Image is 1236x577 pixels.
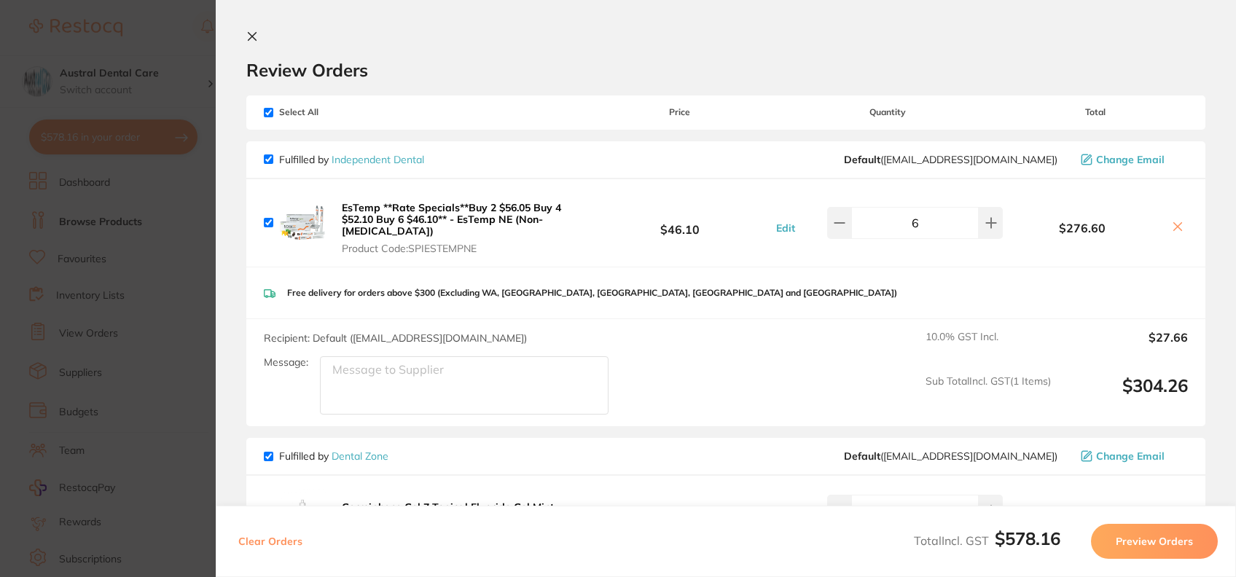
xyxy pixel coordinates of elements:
b: $48.00 [587,498,772,525]
span: orders@independentdental.com.au [844,154,1057,165]
b: $46.10 [587,210,772,237]
label: Message: [264,356,308,369]
b: Default [844,450,880,463]
h2: Review Orders [246,59,1205,81]
output: $27.66 [1063,331,1188,363]
output: $304.26 [1063,375,1188,415]
button: Germiphene Gel 7 Topical Fluoride Gel Mint Product Code:FGM [337,501,558,531]
button: EsTemp **Rate Specials**Buy 2 $56.05 Buy 4 $52.10 Buy 6 $46.10** - EsTemp NE (Non-[MEDICAL_DATA])... [337,201,587,255]
span: hello@dentalzone.com.au [844,450,1057,462]
span: Price [587,107,772,117]
b: $578.16 [995,527,1060,549]
img: ZHRoaXJ4Mw [279,487,326,534]
span: Total Incl. GST [914,533,1060,548]
p: Fulfilled by [279,154,424,165]
span: Total [1003,107,1188,117]
button: Preview Orders [1091,524,1218,559]
img: amJlY3dvaA [279,200,326,246]
p: Fulfilled by [279,450,388,462]
span: Select All [264,107,410,117]
span: Quantity [772,107,1003,117]
span: 10.0 % GST Incl. [926,331,1051,363]
b: EsTemp **Rate Specials**Buy 2 $56.05 Buy 4 $52.10 Buy 6 $46.10** - EsTemp NE (Non-[MEDICAL_DATA]) [342,201,561,238]
b: Germiphene Gel 7 Topical Fluoride Gel Mint [342,501,554,514]
button: Change Email [1076,153,1188,166]
button: Change Email [1076,450,1188,463]
b: $276.60 [1003,221,1162,235]
button: Edit [772,221,799,235]
button: Clear Orders [234,524,307,559]
span: Change Email [1096,154,1165,165]
b: Default [844,153,880,166]
a: Dental Zone [332,450,388,463]
span: Change Email [1096,450,1165,462]
span: Sub Total Incl. GST ( 1 Items) [926,375,1051,415]
span: Product Code: SPIESTEMPNE [342,243,583,254]
p: Free delivery for orders above $300 (Excluding WA, [GEOGRAPHIC_DATA], [GEOGRAPHIC_DATA], [GEOGRAP... [287,288,897,298]
span: Recipient: Default ( [EMAIL_ADDRESS][DOMAIN_NAME] ) [264,331,527,345]
a: Independent Dental [332,153,424,166]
